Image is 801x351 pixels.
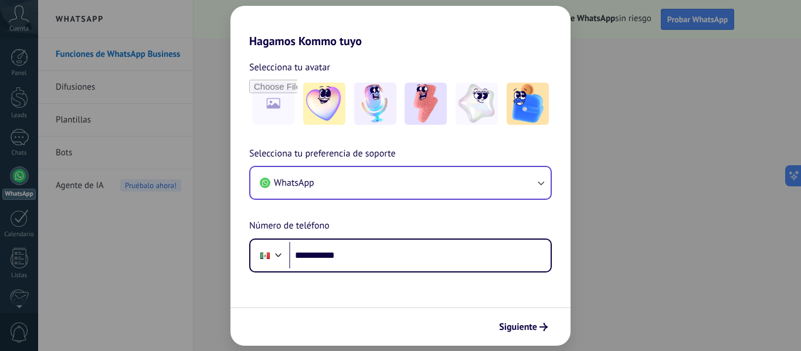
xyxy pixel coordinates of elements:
[354,83,396,125] img: -2.jpeg
[250,167,551,199] button: WhatsApp
[456,83,498,125] img: -4.jpeg
[303,83,345,125] img: -1.jpeg
[254,243,276,268] div: Mexico: + 52
[249,146,396,162] span: Selecciona tu preferencia de soporte
[499,323,537,331] span: Siguiente
[249,60,330,75] span: Selecciona tu avatar
[494,317,553,337] button: Siguiente
[230,6,571,48] h2: Hagamos Kommo tuyo
[274,177,314,189] span: WhatsApp
[249,219,330,234] span: Número de teléfono
[507,83,549,125] img: -5.jpeg
[405,83,447,125] img: -3.jpeg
